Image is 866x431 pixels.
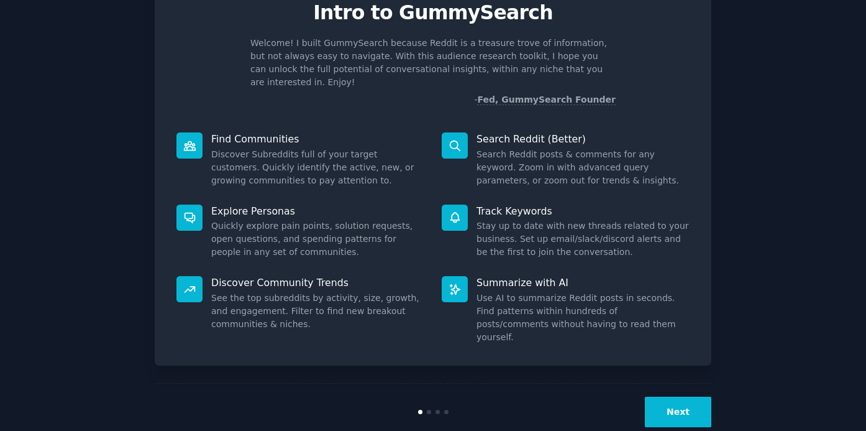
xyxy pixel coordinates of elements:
dd: Quickly explore pain points, solution requests, open questions, and spending patterns for people ... [211,220,424,259]
button: Next [645,397,711,427]
dd: Stay up to date with new threads related to your business. Set up email/slack/discord alerts and ... [476,220,690,259]
dd: Search Reddit posts & comments for any keyword. Zoom in with advanced query parameters, or zoom o... [476,148,690,187]
p: Track Keywords [476,205,690,218]
div: - [474,93,616,106]
dd: Discover Subreddits full of your target customers. Quickly identify the active, new, or growing c... [211,148,424,187]
p: Summarize with AI [476,276,690,289]
p: Explore Personas [211,205,424,218]
p: Welcome! I built GummySearch because Reddit is a treasure trove of information, but not always ea... [250,37,616,89]
a: Fed, GummySearch Founder [477,95,616,105]
dd: See the top subreddits by activity, size, growth, and engagement. Filter to find new breakout com... [211,292,424,331]
p: Find Communities [211,132,424,146]
p: Intro to GummySearch [168,2,698,24]
p: Discover Community Trends [211,276,424,289]
p: Search Reddit (Better) [476,132,690,146]
dd: Use AI to summarize Reddit posts in seconds. Find patterns within hundreds of posts/comments with... [476,292,690,344]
